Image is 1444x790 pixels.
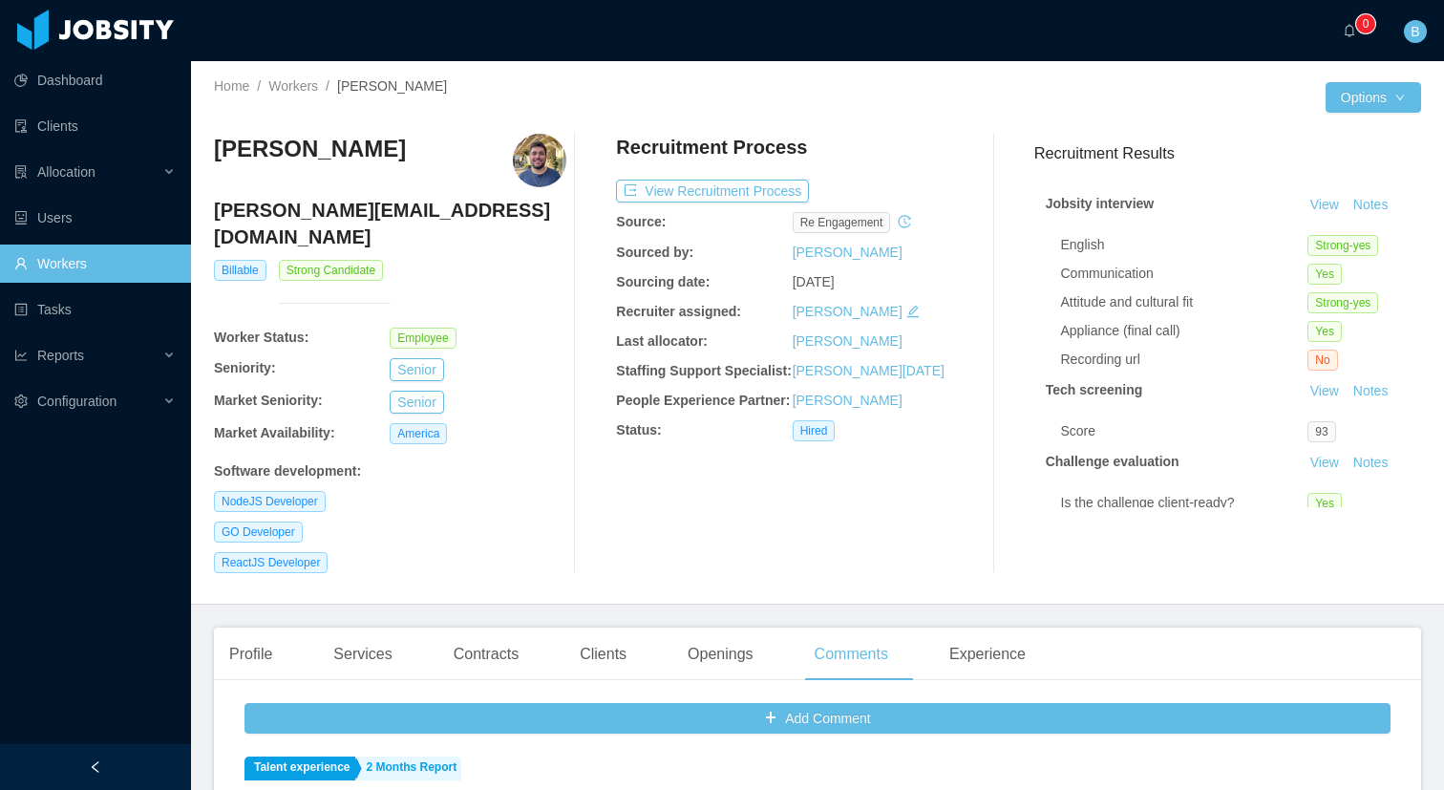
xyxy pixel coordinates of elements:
a: icon: pie-chartDashboard [14,61,176,99]
i: icon: solution [14,165,28,179]
i: icon: setting [14,395,28,408]
a: [PERSON_NAME] [793,245,902,260]
a: icon: userWorkers [14,245,176,283]
div: Contracts [438,628,534,681]
strong: Challenge evaluation [1046,454,1179,469]
span: Yes [1307,493,1342,514]
span: Billable [214,260,266,281]
b: Worker Status: [214,330,308,345]
span: Strong-yes [1307,235,1378,256]
b: Recruiter assigned: [616,304,741,319]
div: Experience [934,628,1041,681]
span: / [257,78,261,94]
a: View [1304,197,1346,212]
button: Senior [390,391,443,414]
button: Senior [390,358,443,381]
b: Market Seniority: [214,393,323,408]
div: Profile [214,628,287,681]
b: Seniority: [214,360,276,375]
button: icon: plusAdd Comment [244,703,1391,734]
a: Workers [268,78,318,94]
img: 9e70f41d-5d7a-4c5f-b88b-c5648e9de587_67e1ac69b0b02-400w.png [513,134,566,187]
i: icon: line-chart [14,349,28,362]
b: Status: [616,422,661,438]
h4: Recruitment Process [616,134,807,160]
h4: [PERSON_NAME][EMAIL_ADDRESS][DOMAIN_NAME] [214,197,566,250]
span: Yes [1307,321,1342,342]
span: Strong Candidate [279,260,383,281]
button: Notes [1346,380,1396,403]
span: No [1307,350,1337,371]
i: icon: bell [1343,24,1356,37]
h3: [PERSON_NAME] [214,134,406,164]
div: Attitude and cultural fit [1061,292,1308,312]
b: Software development : [214,463,361,479]
i: icon: history [898,215,911,228]
strong: Jobsity interview [1046,196,1155,211]
div: Services [318,628,407,681]
span: Employee [390,328,456,349]
sup: 0 [1356,14,1375,33]
b: Staffing Support Specialist: [616,363,792,378]
div: Appliance (final call) [1061,321,1308,341]
strong: Tech screening [1046,382,1143,397]
a: View [1304,455,1346,470]
button: icon: exportView Recruitment Process [616,180,809,203]
b: Market Availability: [214,425,335,440]
button: Optionsicon: down [1326,82,1421,113]
span: Configuration [37,394,117,409]
span: Reports [37,348,84,363]
div: English [1061,235,1308,255]
div: Openings [672,628,769,681]
a: icon: robotUsers [14,199,176,237]
i: icon: edit [906,305,920,318]
div: Comments [799,628,903,681]
span: Yes [1307,264,1342,285]
b: Last allocator: [616,333,708,349]
h3: Recruitment Results [1034,141,1421,165]
div: Is the challenge client-ready? [1061,493,1308,513]
div: Communication [1061,264,1308,284]
span: GO Developer [214,522,303,543]
b: Sourcing date: [616,274,710,289]
div: Recording url [1061,350,1308,370]
span: / [326,78,329,94]
span: NodeJS Developer [214,491,326,512]
span: Hired [793,420,836,441]
span: B [1411,20,1419,43]
span: ReactJS Developer [214,552,328,573]
a: 2 Months Report [357,757,462,780]
span: [DATE] [793,274,835,289]
a: icon: profileTasks [14,290,176,329]
a: [PERSON_NAME] [793,304,902,319]
a: [PERSON_NAME][DATE] [793,363,945,378]
a: icon: auditClients [14,107,176,145]
span: 93 [1307,421,1335,442]
span: Allocation [37,164,96,180]
span: [PERSON_NAME] [337,78,447,94]
a: icon: exportView Recruitment Process [616,183,809,199]
a: [PERSON_NAME] [793,393,902,408]
div: Score [1061,421,1308,441]
span: Strong-yes [1307,292,1378,313]
a: View [1304,383,1346,398]
b: People Experience Partner: [616,393,790,408]
button: Notes [1346,452,1396,475]
button: Notes [1346,194,1396,217]
div: Clients [564,628,642,681]
b: Source: [616,214,666,229]
b: Sourced by: [616,245,693,260]
span: America [390,423,447,444]
a: Home [214,78,249,94]
span: re engagement [793,212,891,233]
a: [PERSON_NAME] [793,333,902,349]
a: Talent experience [244,757,355,780]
